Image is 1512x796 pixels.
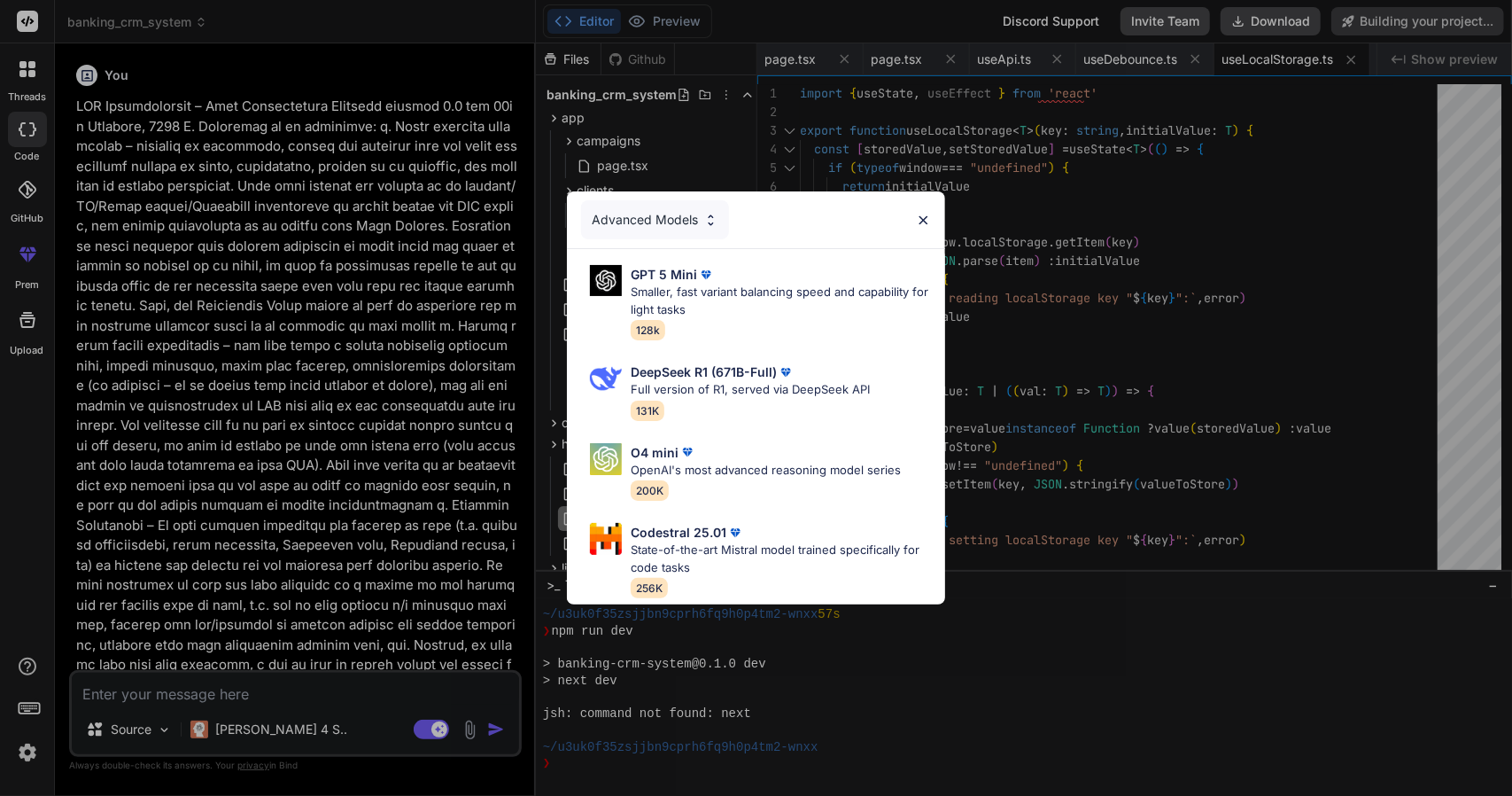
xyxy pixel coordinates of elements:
[631,480,669,501] span: 200K
[590,265,622,296] img: Pick Models
[631,363,777,381] p: DeepSeek R1 (671B-Full)
[631,320,665,340] span: 128k
[590,523,622,555] img: Pick Models
[678,443,696,461] img: premium
[590,443,622,475] img: Pick Models
[631,578,668,598] span: 256K
[631,462,901,480] p: OpenAI's most advanced reasoning model series
[631,523,726,542] p: Codestral 25.01
[631,401,664,421] span: 131K
[590,363,622,394] img: Pick Models
[697,266,715,284] img: premium
[631,381,870,399] p: Full version of R1, served via DeepSeek API
[726,524,744,542] img: premium
[777,363,795,381] img: premium
[631,284,931,318] p: Smaller, fast variant balancing speed and capability for light tasks
[631,542,931,576] p: State-of-the-art Mistral model trained specifically for code tasks
[703,213,718,228] img: Pick Models
[631,443,678,462] p: O4 mini
[631,265,697,284] p: GPT 5 Mini
[916,213,931,228] img: close
[581,200,729,239] div: Advanced Models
